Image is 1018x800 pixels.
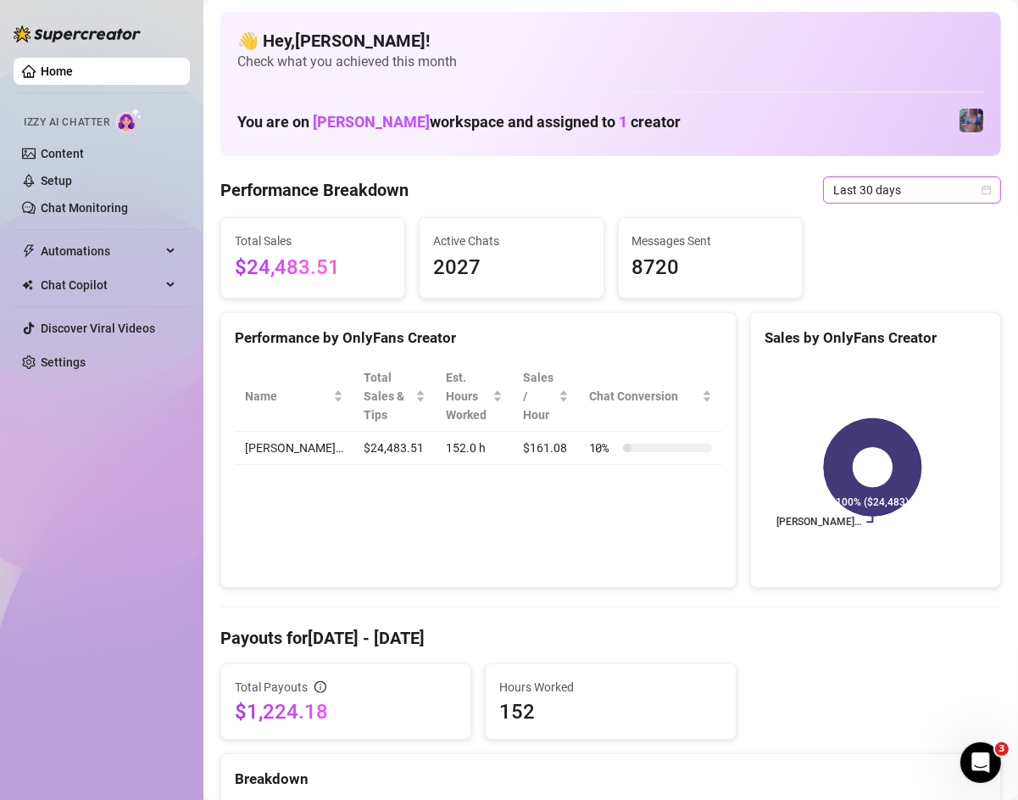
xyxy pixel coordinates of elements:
[313,113,430,131] span: [PERSON_NAME]
[960,742,1001,783] iframe: Intercom live chat
[765,327,987,350] div: Sales by OnlyFans Creator
[235,252,391,284] span: $24,483.51
[523,368,555,424] span: Sales / Hour
[995,742,1009,756] span: 3
[220,626,1001,650] h4: Payouts for [DATE] - [DATE]
[41,147,84,160] a: Content
[353,361,436,432] th: Total Sales & Tips
[499,698,721,725] span: 152
[632,252,788,284] span: 8720
[776,517,861,529] text: [PERSON_NAME]…
[41,322,155,335] a: Discover Viral Videos
[632,232,788,250] span: Messages Sent
[314,681,326,693] span: info-circle
[513,432,579,465] td: $161.08
[235,327,722,350] div: Performance by OnlyFans Creator
[982,185,992,195] span: calendar
[364,368,412,424] span: Total Sales & Tips
[589,387,698,406] span: Chat Conversion
[960,109,983,132] img: Jaylie
[24,115,109,131] span: Izzy AI Chatter
[14,25,141,42] img: logo-BBDzfeDw.svg
[833,177,991,203] span: Last 30 days
[235,698,457,725] span: $1,224.18
[446,368,489,424] div: Est. Hours Worked
[499,678,721,697] span: Hours Worked
[41,201,128,215] a: Chat Monitoring
[220,178,409,202] h4: Performance Breakdown
[513,361,579,432] th: Sales / Hour
[235,768,987,791] div: Breakdown
[41,238,161,265] span: Automations
[235,361,353,432] th: Name
[353,432,436,465] td: $24,483.51
[589,439,616,457] span: 10 %
[235,678,308,697] span: Total Payouts
[245,387,330,406] span: Name
[22,244,36,258] span: thunderbolt
[116,108,142,132] img: AI Chatter
[41,174,72,187] a: Setup
[235,232,391,250] span: Total Sales
[436,432,513,465] td: 152.0 h
[235,432,353,465] td: [PERSON_NAME]…
[237,113,681,131] h1: You are on workspace and assigned to creator
[22,279,33,291] img: Chat Copilot
[41,64,73,78] a: Home
[237,53,984,71] span: Check what you achieved this month
[237,29,984,53] h4: 👋 Hey, [PERSON_NAME] !
[619,113,627,131] span: 1
[41,271,161,299] span: Chat Copilot
[433,252,589,284] span: 2027
[41,355,86,369] a: Settings
[579,361,722,432] th: Chat Conversion
[433,232,589,250] span: Active Chats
